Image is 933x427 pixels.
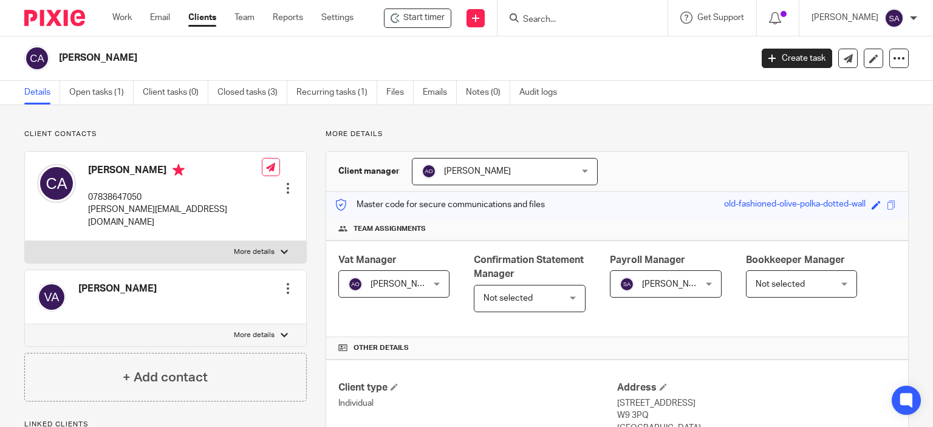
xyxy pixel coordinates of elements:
p: More details [326,129,909,139]
img: svg%3E [884,9,904,28]
h3: Client manager [338,165,400,177]
h4: [PERSON_NAME] [88,164,262,179]
a: Open tasks (1) [69,81,134,104]
p: [STREET_ADDRESS] [617,397,896,409]
p: Master code for secure communications and files [335,199,545,211]
img: Pixie [24,10,85,26]
span: [PERSON_NAME] [371,280,437,289]
a: Audit logs [519,81,566,104]
p: [PERSON_NAME] [812,12,878,24]
h4: + Add contact [123,368,208,387]
a: Recurring tasks (1) [296,81,377,104]
p: 07838647050 [88,191,262,203]
span: [PERSON_NAME] [642,280,709,289]
span: Confirmation Statement Manager [474,255,584,279]
span: Bookkeeper Manager [746,255,845,265]
a: Client tasks (0) [143,81,208,104]
a: Reports [273,12,303,24]
a: Work [112,12,132,24]
img: svg%3E [37,164,76,203]
a: Notes (0) [466,81,510,104]
span: Not selected [484,294,533,302]
span: Other details [354,343,409,353]
p: Individual [338,397,617,409]
a: Emails [423,81,457,104]
img: svg%3E [620,277,634,292]
span: Start timer [403,12,445,24]
span: [PERSON_NAME] [444,167,511,176]
span: Team assignments [354,224,426,234]
p: Client contacts [24,129,307,139]
a: Files [386,81,414,104]
h4: [PERSON_NAME] [78,282,157,295]
img: svg%3E [37,282,66,312]
span: Payroll Manager [610,255,685,265]
h4: Client type [338,381,617,394]
a: Settings [321,12,354,24]
a: Create task [762,49,832,68]
i: Primary [173,164,185,176]
img: svg%3E [422,164,436,179]
a: Details [24,81,60,104]
h2: [PERSON_NAME] [59,52,607,64]
p: More details [234,247,275,257]
div: old-fashioned-olive-polka-dotted-wall [724,198,866,212]
p: [PERSON_NAME][EMAIL_ADDRESS][DOMAIN_NAME] [88,203,262,228]
div: Christopher Ashton [384,9,451,28]
a: Team [234,12,255,24]
img: svg%3E [24,46,50,71]
p: More details [234,330,275,340]
span: Vat Manager [338,255,397,265]
span: Get Support [697,13,744,22]
p: W9 3PQ [617,409,896,422]
a: Clients [188,12,216,24]
img: svg%3E [348,277,363,292]
span: Not selected [756,280,805,289]
a: Closed tasks (3) [217,81,287,104]
h4: Address [617,381,896,394]
a: Email [150,12,170,24]
input: Search [522,15,631,26]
